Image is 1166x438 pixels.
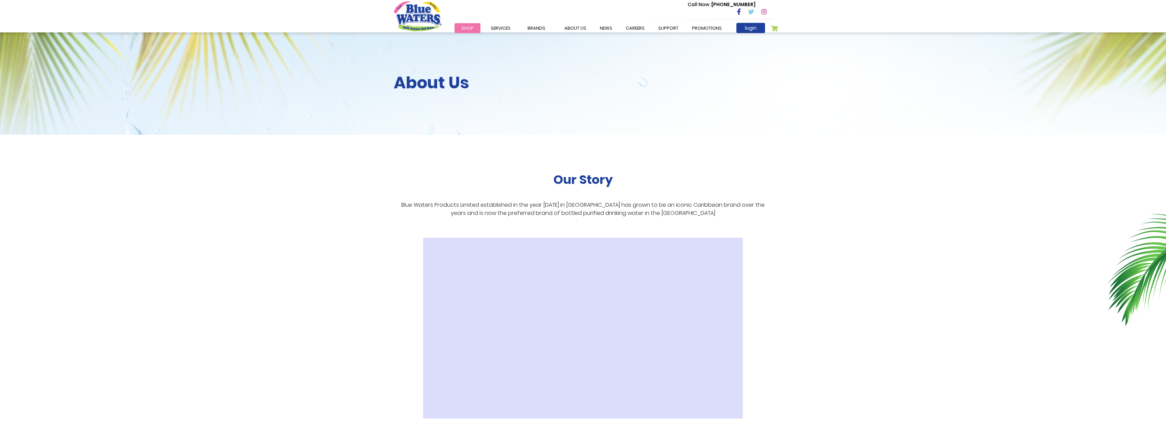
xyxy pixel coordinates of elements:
[394,73,773,93] h2: About Us
[593,23,619,33] a: News
[553,172,613,187] h2: Our Story
[528,25,545,31] span: Brands
[651,23,685,33] a: support
[394,201,773,217] p: Blue Waters Products Limited established in the year [DATE] in [GEOGRAPHIC_DATA] has grown to be ...
[558,23,593,33] a: about us
[688,1,755,8] p: [PHONE_NUMBER]
[619,23,651,33] a: careers
[688,1,711,8] span: Call Now :
[491,25,510,31] span: Services
[685,23,729,33] a: Promotions
[736,23,765,33] a: login
[461,25,474,31] span: Shop
[394,1,442,31] a: store logo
